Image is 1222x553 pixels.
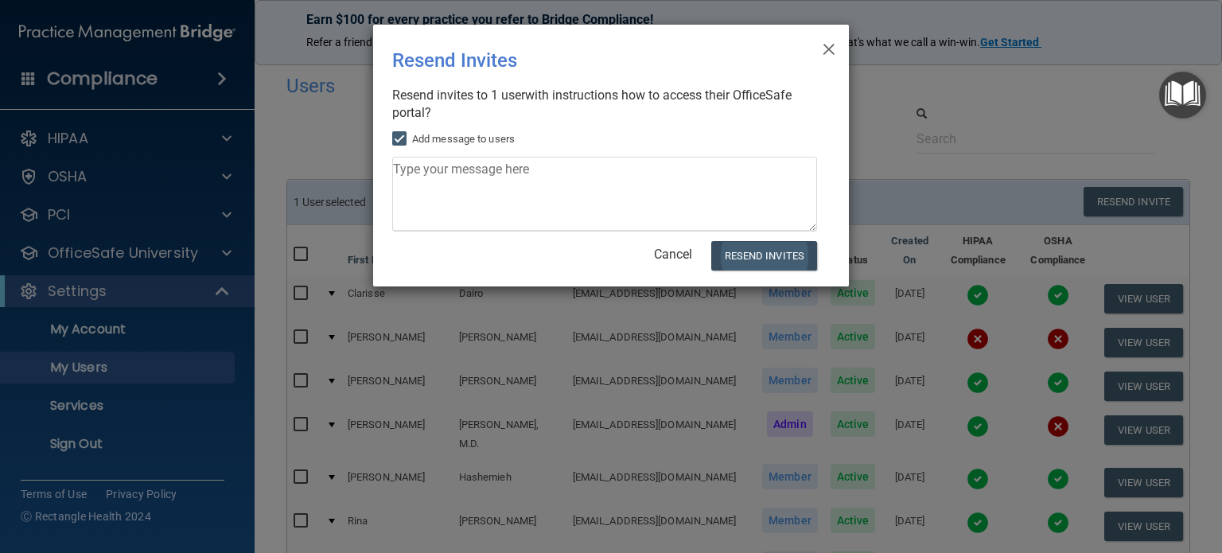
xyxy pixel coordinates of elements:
button: Resend Invites [711,241,817,271]
button: Open Resource Center [1159,72,1206,119]
div: Resend Invites [392,37,765,84]
span: × [822,31,836,63]
div: Resend invites to 1 user with instructions how to access their OfficeSafe portal? [392,87,817,122]
a: Cancel [654,247,692,262]
input: Add message to users [392,133,411,146]
label: Add message to users [392,130,515,149]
